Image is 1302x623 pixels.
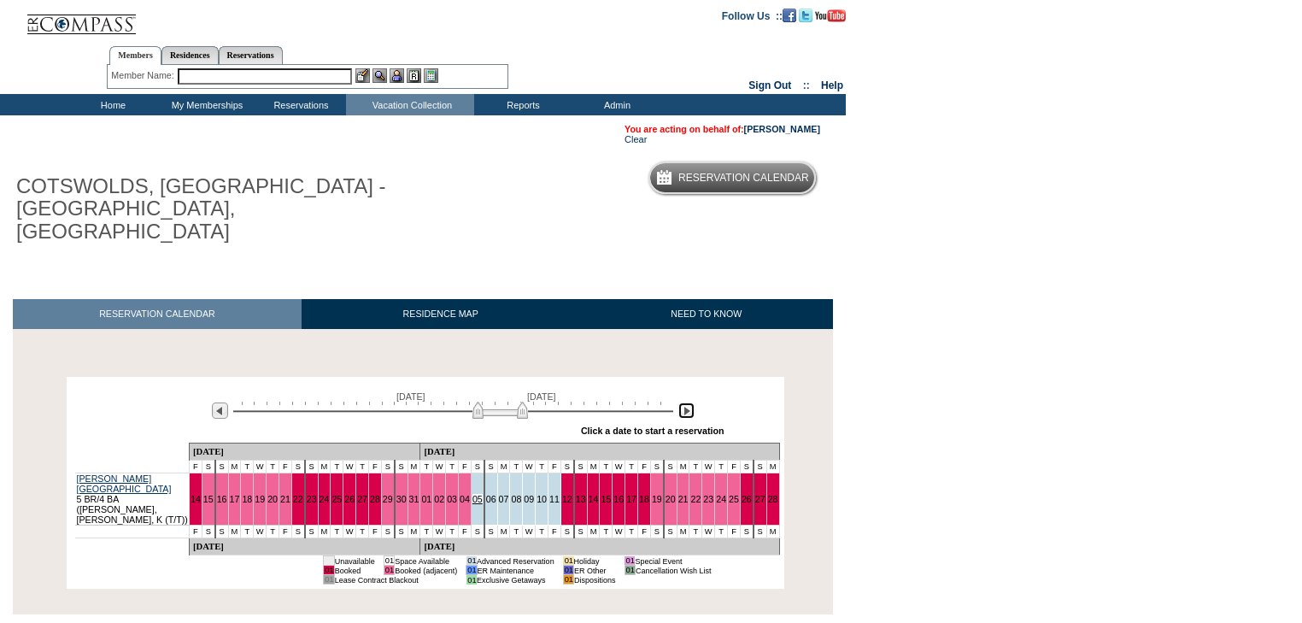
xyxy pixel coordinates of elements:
[600,461,613,473] td: T
[241,526,254,538] td: T
[497,461,510,473] td: M
[409,494,419,504] a: 31
[754,526,766,538] td: S
[799,9,812,22] img: Follow us on Twitter
[305,461,318,473] td: S
[369,461,382,473] td: F
[560,526,573,538] td: S
[459,526,472,538] td: F
[650,461,663,473] td: S
[267,494,278,504] a: 20
[484,526,497,538] td: S
[331,461,343,473] td: T
[13,172,396,246] h1: COTSWOLDS, [GEOGRAPHIC_DATA] - [GEOGRAPHIC_DATA], [GEOGRAPHIC_DATA]
[230,494,240,504] a: 17
[587,461,600,473] td: M
[242,494,252,504] a: 18
[477,556,554,566] td: Advanced Reservation
[484,461,497,473] td: S
[748,79,791,91] a: Sign Out
[252,94,346,115] td: Reservations
[191,494,201,504] a: 14
[279,526,291,538] td: F
[537,494,547,504] a: 10
[395,566,458,575] td: Booked (adjacent)
[383,494,393,504] a: 29
[625,461,638,473] td: T
[202,526,214,538] td: S
[523,526,536,538] td: W
[524,494,534,504] a: 09
[511,494,521,504] a: 08
[574,526,587,538] td: S
[474,94,568,115] td: Reports
[803,79,810,91] span: ::
[589,494,599,504] a: 14
[766,461,779,473] td: M
[783,9,796,20] a: Become our fan on Facebook
[219,46,283,64] a: Reservations
[75,473,190,526] td: 5 BR/4 BA ([PERSON_NAME], [PERSON_NAME], K (T/T))
[638,461,651,473] td: F
[563,556,573,566] td: 01
[408,526,420,538] td: M
[447,494,457,504] a: 03
[799,9,812,20] a: Follow us on Twitter
[407,68,421,83] img: Reservations
[203,494,214,504] a: 15
[689,526,702,538] td: T
[497,526,510,538] td: M
[111,68,177,83] div: Member Name:
[356,526,369,538] td: T
[390,68,404,83] img: Impersonate
[267,526,279,538] td: T
[563,566,573,575] td: 01
[548,526,561,538] td: F
[434,494,444,504] a: 02
[549,494,560,504] a: 11
[291,526,304,538] td: S
[324,556,334,566] td: 01
[420,526,433,538] td: T
[563,575,573,585] td: 01
[815,9,846,22] img: Subscribe to our YouTube Channel
[639,494,649,504] a: 18
[372,68,387,83] img: View
[189,538,419,555] td: [DATE]
[158,94,252,115] td: My Memberships
[527,391,556,402] span: [DATE]
[650,526,663,538] td: S
[664,526,677,538] td: S
[421,494,431,504] a: 01
[459,461,472,473] td: F
[466,566,477,575] td: 01
[189,526,202,538] td: F
[690,494,701,504] a: 22
[722,9,783,22] td: Follow Us ::
[279,461,291,473] td: F
[613,526,625,538] td: W
[460,494,470,504] a: 04
[678,494,689,504] a: 21
[581,426,724,436] div: Click a date to start a reservation
[626,494,636,504] a: 17
[587,526,600,538] td: M
[768,494,778,504] a: 28
[13,299,302,329] a: RESERVATION CALENDAR
[420,538,779,555] td: [DATE]
[395,526,408,538] td: S
[424,68,438,83] img: b_calculator.gif
[703,494,713,504] a: 23
[471,461,484,473] td: S
[728,461,741,473] td: F
[821,79,843,91] a: Help
[343,461,356,473] td: W
[471,526,484,538] td: S
[677,526,689,538] td: M
[560,461,573,473] td: S
[334,566,375,575] td: Booked
[215,461,228,473] td: S
[355,68,370,83] img: b_edit.gif
[228,526,241,538] td: M
[228,461,241,473] td: M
